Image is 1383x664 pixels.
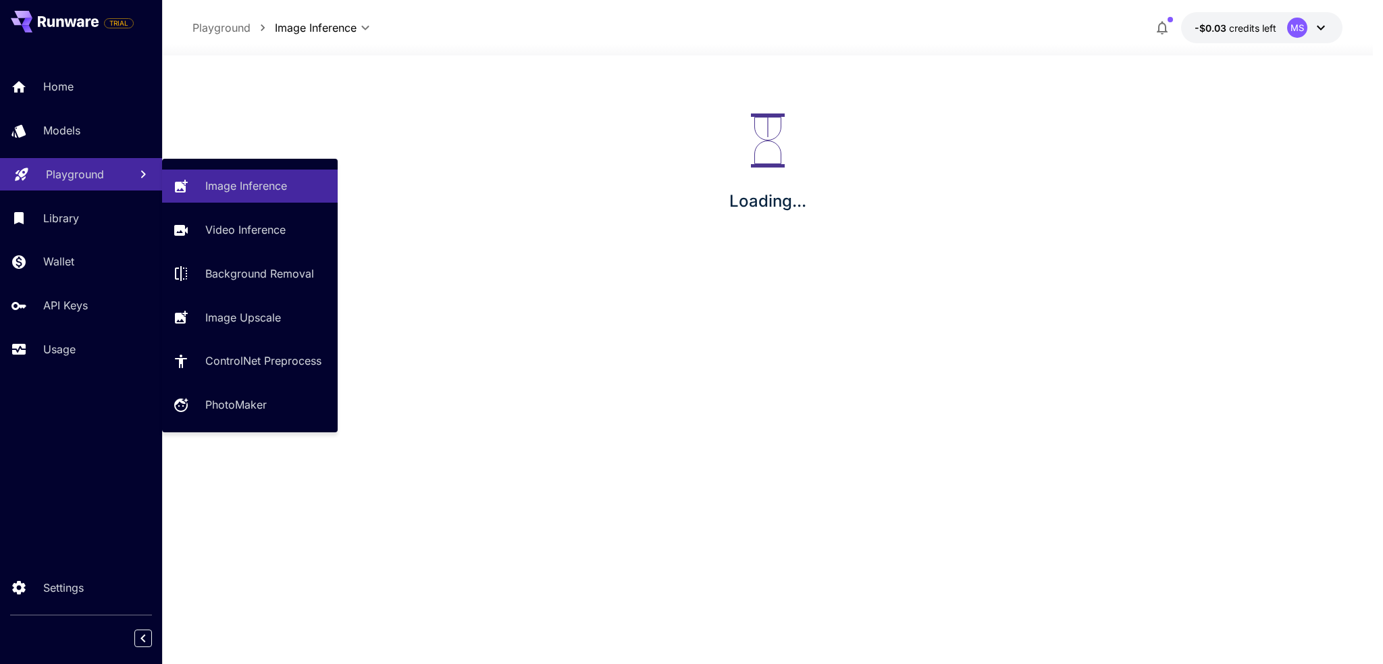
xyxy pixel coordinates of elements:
p: Usage [43,341,76,357]
a: Image Upscale [162,301,338,334]
p: Image Inference [205,178,287,194]
nav: breadcrumb [192,20,275,36]
span: Image Inference [275,20,357,36]
div: MS [1287,18,1307,38]
p: Background Removal [205,265,314,282]
a: Image Inference [162,170,338,203]
p: Library [43,210,79,226]
button: Collapse sidebar [134,630,152,647]
p: Settings [43,580,84,596]
span: credits left [1229,22,1276,34]
a: PhotoMaker [162,388,338,422]
a: Video Inference [162,213,338,247]
p: Models [43,122,80,138]
button: -$0.0324 [1181,12,1342,43]
p: PhotoMaker [205,397,267,413]
div: Collapse sidebar [145,626,162,650]
div: -$0.0324 [1195,21,1276,35]
p: Playground [46,166,104,182]
span: TRIAL [105,18,133,28]
p: Image Upscale [205,309,281,326]
p: API Keys [43,297,88,313]
span: -$0.03 [1195,22,1229,34]
p: Video Inference [205,222,286,238]
p: Loading... [729,189,806,213]
p: Home [43,78,74,95]
p: Playground [192,20,251,36]
p: Wallet [43,253,74,270]
p: ControlNet Preprocess [205,353,321,369]
a: Background Removal [162,257,338,290]
a: ControlNet Preprocess [162,344,338,378]
span: Add your payment card to enable full platform functionality. [104,15,134,31]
